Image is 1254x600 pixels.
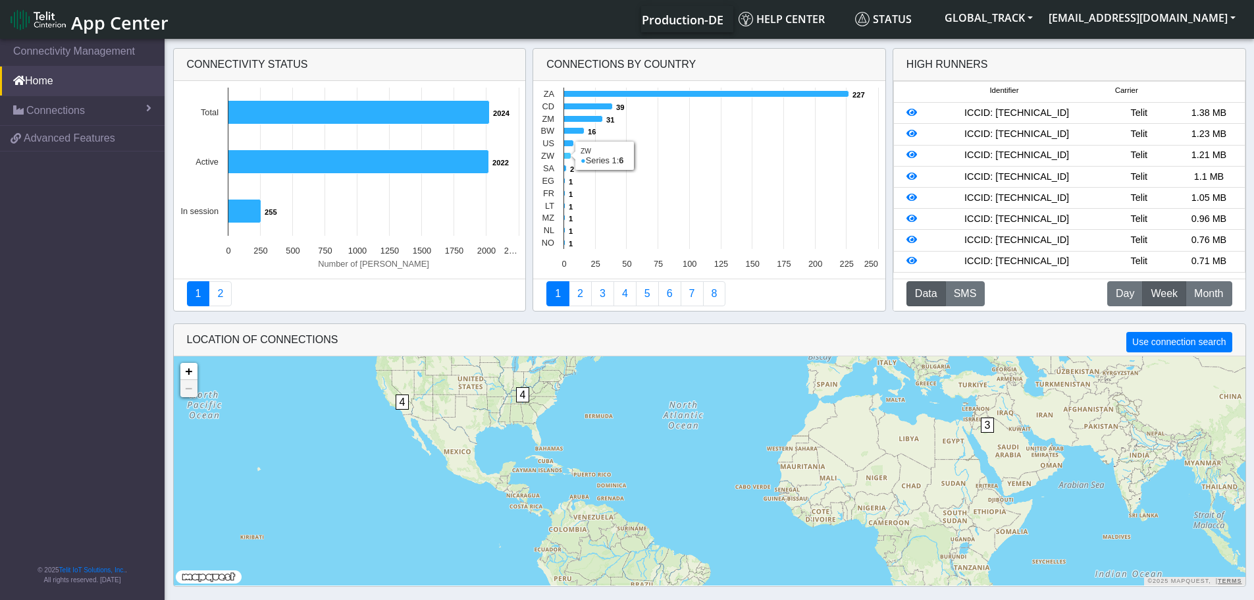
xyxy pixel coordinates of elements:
text: EG [542,176,555,186]
div: Connectivity status [174,49,526,81]
div: Telit [1104,191,1174,205]
a: Zero Session [681,281,704,306]
a: Terms [1218,578,1242,584]
span: 4 [396,395,409,410]
span: App Center [71,11,169,35]
text: 225 [840,259,854,269]
a: Connectivity status [187,281,210,306]
button: [EMAIL_ADDRESS][DOMAIN_NAME] [1041,6,1243,30]
text: 750 [318,246,332,256]
text: 227 [852,91,865,99]
text: 50 [622,259,631,269]
div: ICCID: [TECHNICAL_ID] [929,212,1104,227]
text: 500 [286,246,300,256]
text: Number of [PERSON_NAME] [318,259,429,269]
text: 200 [808,259,822,269]
div: High Runners [906,57,988,72]
text: 1 [569,240,573,248]
div: Telit [1104,233,1174,248]
text: 16 [588,128,596,136]
text: CD [542,101,554,111]
a: 14 Days Trend [658,281,681,306]
div: Telit [1104,254,1174,269]
text: ZM [542,114,554,124]
div: 1.38 MB [1174,106,1243,121]
a: Connections By Carrier [614,281,637,306]
text: LT [545,201,554,211]
a: Zoom out [180,380,197,397]
div: ICCID: [TECHNICAL_ID] [929,191,1104,205]
text: 1000 [348,246,366,256]
div: 0.96 MB [1174,212,1243,227]
span: Status [855,12,912,26]
text: BW [541,126,556,136]
button: Use connection search [1126,332,1232,352]
div: LOCATION OF CONNECTIONS [174,324,1245,356]
span: Day [1116,286,1134,302]
span: Help center [739,12,825,26]
text: 0 [562,259,567,269]
text: 2… [504,246,517,256]
div: ICCID: [TECHNICAL_ID] [929,170,1104,184]
a: Help center [733,6,850,32]
img: status.svg [855,12,870,26]
a: Zoom in [180,363,197,380]
div: Connections By Country [533,49,885,81]
div: ICCID: [TECHNICAL_ID] [929,233,1104,248]
nav: Summary paging [187,281,513,306]
a: Status [850,6,937,32]
img: logo-telit-cinterion-gw-new.png [11,9,66,30]
a: Usage per Country [591,281,614,306]
text: 1 [569,190,573,198]
div: ICCID: [TECHNICAL_ID] [929,127,1104,142]
text: 31 [606,116,614,124]
img: knowledge.svg [739,12,753,26]
div: 1.05 MB [1174,191,1243,205]
text: 1500 [412,246,431,256]
text: 1 [569,178,573,186]
text: FR [543,188,554,198]
text: 6 [575,153,579,161]
span: Connections [26,103,85,119]
div: 1.23 MB [1174,127,1243,142]
div: Telit [1104,170,1174,184]
a: Telit IoT Solutions, Inc. [59,566,125,574]
span: Carrier [1115,85,1138,96]
text: 1250 [380,246,398,256]
span: Week [1151,286,1178,302]
div: ICCID: [TECHNICAL_ID] [929,106,1104,121]
text: 2 [570,165,574,173]
a: Connections By Country [546,281,569,306]
button: Day [1107,281,1143,306]
div: 0.71 MB [1174,254,1243,269]
text: NL [544,225,554,235]
span: 4 [516,387,530,402]
text: 75 [654,259,663,269]
text: ZW [541,151,555,161]
text: 255 [265,208,277,216]
a: Usage by Carrier [636,281,659,306]
text: 100 [683,259,696,269]
a: Not Connected for 30 days [703,281,726,306]
text: 8 [577,140,581,148]
text: 39 [616,103,624,111]
a: App Center [11,5,167,34]
div: Telit [1104,106,1174,121]
button: Month [1186,281,1232,306]
div: ICCID: [TECHNICAL_ID] [929,148,1104,163]
a: Your current platform instance [641,6,723,32]
text: 125 [714,259,728,269]
span: Advanced Features [24,130,115,146]
button: Data [906,281,946,306]
span: 3 [981,418,995,433]
div: Telit [1104,148,1174,163]
span: Month [1194,286,1223,302]
text: 0 [226,246,230,256]
text: 2024 [493,109,510,117]
text: 1 [569,203,573,211]
span: Production-DE [642,12,723,28]
text: 1 [569,227,573,235]
text: 150 [746,259,760,269]
text: ZA [544,89,555,99]
button: SMS [945,281,985,306]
